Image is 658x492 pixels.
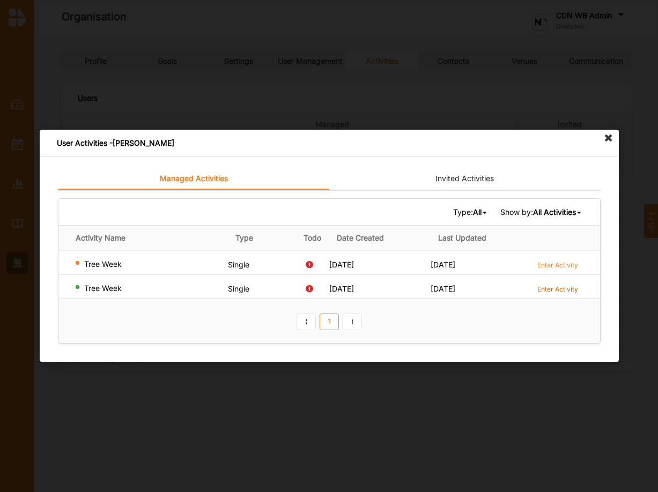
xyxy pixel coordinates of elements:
th: Todo [295,226,329,251]
span: [DATE] [329,284,354,293]
a: Invited Activities [329,168,601,190]
span: Single [227,284,249,293]
div: Tree Week [76,259,224,269]
span: [DATE] [329,260,354,269]
th: Type [227,226,295,251]
div: Tree Week [76,284,224,293]
a: Managed Activities [58,168,329,190]
a: Next item [343,314,362,331]
span: Type: [453,207,488,217]
b: All [472,207,481,217]
a: Enter Activity [537,284,578,294]
span: [DATE] [431,260,455,269]
label: Enter Activity [537,260,578,270]
span: Single [227,260,249,269]
th: Last Updated [431,226,532,251]
th: Date Created [329,226,431,251]
a: Previous item [297,314,316,331]
div: Pagination Navigation [294,312,364,330]
a: 1 [320,314,339,331]
label: Enter Activity [537,285,578,294]
b: All Activities [533,207,575,217]
div: User Activities - [PERSON_NAME] [40,130,619,157]
a: Enter Activity [537,259,578,270]
span: Show by: [500,207,582,217]
th: Activity Name [58,226,228,251]
span: [DATE] [431,284,455,293]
